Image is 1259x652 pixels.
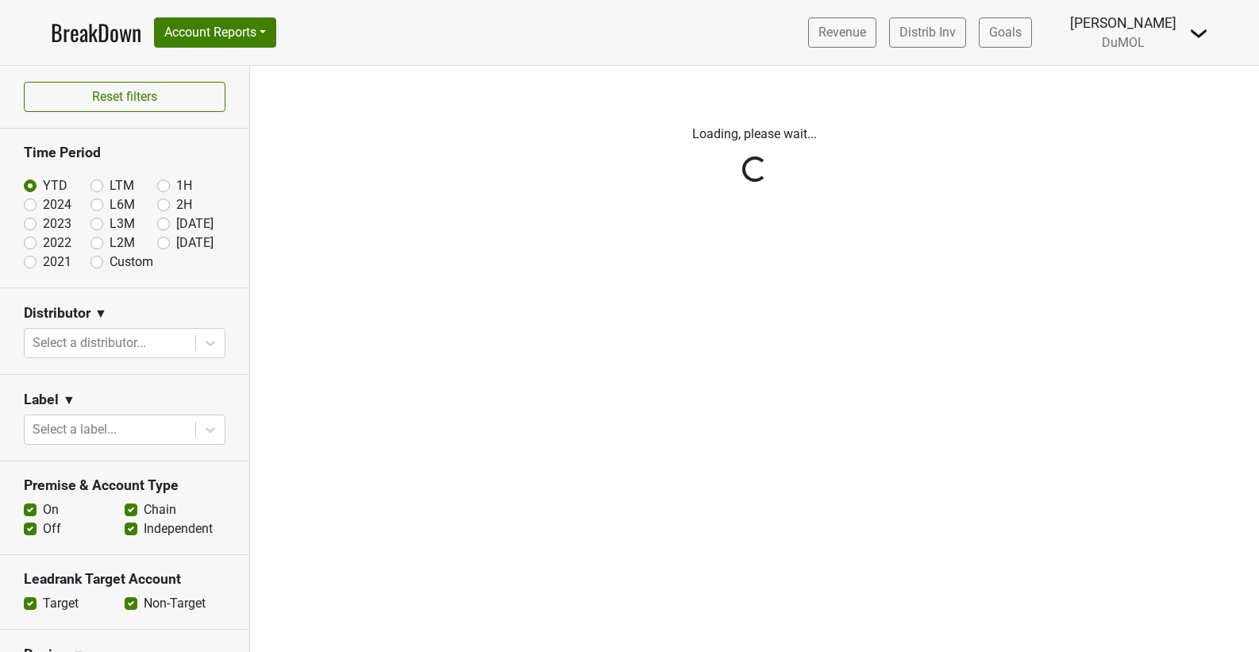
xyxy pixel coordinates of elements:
a: Goals [979,17,1032,48]
a: BreakDown [51,16,141,49]
a: Distrib Inv [889,17,966,48]
a: Revenue [808,17,876,48]
div: [PERSON_NAME] [1070,13,1176,33]
button: Account Reports [154,17,276,48]
img: Dropdown Menu [1189,24,1208,43]
p: Loading, please wait... [314,125,1195,144]
span: DuMOL [1102,35,1145,50]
